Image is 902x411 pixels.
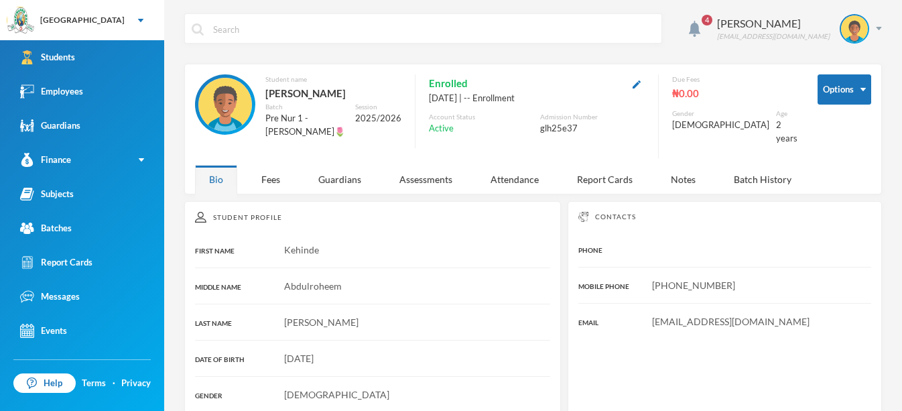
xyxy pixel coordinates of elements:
[20,50,75,64] div: Students
[304,165,375,194] div: Guardians
[284,353,314,364] span: [DATE]
[717,15,830,32] div: [PERSON_NAME]
[776,109,797,119] div: Age
[198,78,252,131] img: STUDENT
[212,14,655,44] input: Search
[284,389,389,400] span: [DEMOGRAPHIC_DATA]
[702,15,712,25] span: 4
[113,377,115,390] div: ·
[265,74,401,84] div: Student name
[284,244,319,255] span: Kehinde
[284,316,359,328] span: [PERSON_NAME]
[429,112,533,122] div: Account Status
[652,316,810,327] span: [EMAIL_ADDRESS][DOMAIN_NAME]
[429,74,468,92] span: Enrolled
[429,122,454,135] span: Active
[20,255,92,270] div: Report Cards
[195,212,550,223] div: Student Profile
[20,290,80,304] div: Messages
[717,32,830,42] div: [EMAIL_ADDRESS][DOMAIN_NAME]
[121,377,151,390] a: Privacy
[192,23,204,36] img: search
[841,15,868,42] img: STUDENT
[247,165,294,194] div: Fees
[20,187,74,201] div: Subjects
[195,165,237,194] div: Bio
[20,324,67,338] div: Events
[672,74,797,84] div: Due Fees
[540,122,645,135] div: glh25e37
[563,165,647,194] div: Report Cards
[672,119,769,132] div: [DEMOGRAPHIC_DATA]
[578,212,871,222] div: Contacts
[720,165,806,194] div: Batch History
[672,109,769,119] div: Gender
[265,112,345,138] div: Pre Nur 1 - [PERSON_NAME]🌷
[20,221,72,235] div: Batches
[540,112,645,122] div: Admission Number
[40,14,125,26] div: [GEOGRAPHIC_DATA]
[355,102,401,112] div: Session
[13,373,76,394] a: Help
[20,153,71,167] div: Finance
[7,7,34,34] img: logo
[629,76,645,91] button: Edit
[265,84,401,102] div: [PERSON_NAME]
[20,84,83,99] div: Employees
[385,165,466,194] div: Assessments
[818,74,871,105] button: Options
[82,377,106,390] a: Terms
[355,112,401,125] div: 2025/2026
[476,165,553,194] div: Attendance
[265,102,345,112] div: Batch
[672,84,797,102] div: ₦0.00
[652,280,735,291] span: [PHONE_NUMBER]
[578,246,602,254] span: PHONE
[20,119,80,133] div: Guardians
[657,165,710,194] div: Notes
[284,280,342,292] span: Abdulroheem
[776,119,797,145] div: 2 years
[429,92,645,105] div: [DATE] | -- Enrollment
